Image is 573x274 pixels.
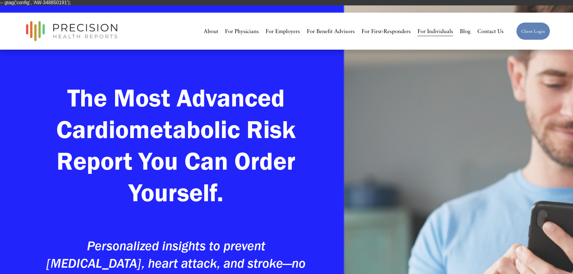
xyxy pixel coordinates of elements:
a: For Individuals [417,26,453,37]
a: Blog [460,26,470,37]
a: For Benefit Advisors [307,26,355,37]
a: For Employers [266,26,300,37]
strong: The Most Advanced Cardiometabolic Risk Report You Can Order Yourself. [56,82,302,208]
a: For First-Responders [362,26,411,37]
a: About [204,26,218,37]
a: Client Login [516,22,550,40]
a: Contact Us [477,26,504,37]
a: For Physicians [225,26,259,37]
img: Precision Health Reports [23,18,120,44]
